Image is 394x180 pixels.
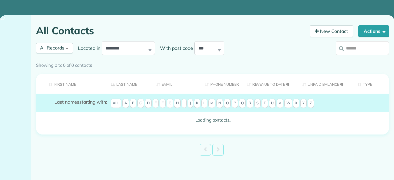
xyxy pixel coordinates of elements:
[40,45,64,51] span: All Records
[182,99,187,108] span: I
[145,99,152,108] span: D
[239,99,246,108] span: Q
[174,99,181,108] span: H
[201,99,207,108] span: L
[284,99,292,108] span: W
[54,99,107,105] label: starting with:
[194,99,200,108] span: K
[358,25,389,37] button: Actions
[277,99,283,108] span: V
[155,45,194,51] label: With post code
[310,25,354,37] a: New Contact
[262,99,268,108] span: T
[160,99,166,108] span: F
[73,45,102,51] label: Located in
[254,99,261,108] span: S
[224,99,231,108] span: O
[216,99,223,108] span: N
[188,99,193,108] span: J
[308,99,314,108] span: Z
[137,99,144,108] span: C
[167,99,173,108] span: G
[151,74,200,94] th: Email: activate to sort column ascending
[247,99,253,108] span: R
[54,99,79,105] span: Last names
[297,74,353,94] th: Unpaid Balance: activate to sort column ascending
[242,74,297,94] th: Revenue to Date: activate to sort column ascending
[122,99,129,108] span: A
[300,99,307,108] span: Y
[36,59,389,69] div: Showing 0 to 0 of 0 contacts
[353,74,389,94] th: Type: activate to sort column ascending
[36,112,389,128] td: Loading contacts..
[36,74,106,94] th: First Name: activate to sort column ascending
[208,99,215,108] span: M
[293,99,299,108] span: X
[269,99,276,108] span: U
[106,74,151,94] th: Last Name: activate to sort column descending
[153,99,159,108] span: E
[111,99,121,108] span: All
[36,25,305,36] h1: All Contacts
[232,99,238,108] span: P
[130,99,136,108] span: B
[200,74,242,94] th: Phone number: activate to sort column ascending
